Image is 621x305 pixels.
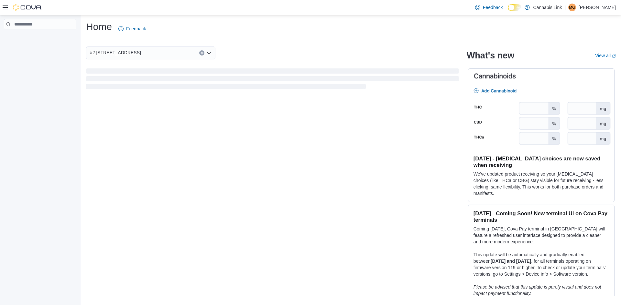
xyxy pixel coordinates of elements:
input: Dark Mode [508,4,521,11]
p: [PERSON_NAME] [579,4,616,11]
a: View allExternal link [595,53,616,58]
a: Feedback [116,22,148,35]
h1: Home [86,20,112,33]
nav: Complex example [4,31,76,46]
div: Maliya Greenwood [568,4,576,11]
button: Clear input [199,50,204,56]
h3: [DATE] - Coming Soon! New terminal UI on Cova Pay terminals [474,210,609,223]
span: Feedback [126,25,146,32]
span: Loading [86,70,459,90]
span: #2 [STREET_ADDRESS] [90,49,141,56]
a: Feedback [473,1,505,14]
svg: External link [612,54,616,58]
img: Cova [13,4,42,11]
h2: What's new [467,50,514,61]
strong: [DATE] and [DATE] [491,259,531,264]
p: Coming [DATE], Cova Pay terminal in [GEOGRAPHIC_DATA] will feature a refreshed user interface des... [474,226,609,245]
p: This update will be automatically and gradually enabled between , for all terminals operating on ... [474,251,609,277]
p: We've updated product receiving so your [MEDICAL_DATA] choices (like THCa or CBG) stay visible fo... [474,171,609,197]
em: Please be advised that this update is purely visual and does not impact payment functionality. [474,284,601,296]
p: Cannabis Link [533,4,562,11]
button: Open list of options [206,50,212,56]
p: | [564,4,566,11]
span: MG [569,4,575,11]
h3: [DATE] - [MEDICAL_DATA] choices are now saved when receiving [474,155,609,168]
span: Feedback [483,4,503,11]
